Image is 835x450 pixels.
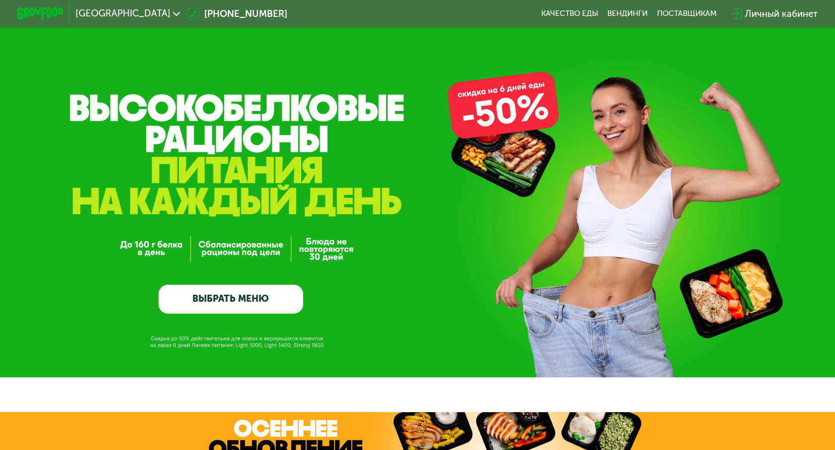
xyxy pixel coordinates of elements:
span: [GEOGRAPHIC_DATA] [76,9,170,18]
a: Качество еды [541,9,598,18]
div: Личный кабинет [745,7,818,21]
div: поставщикам [657,9,717,18]
a: ВЫБРАТЬ МЕНЮ [159,285,303,314]
a: [PHONE_NUMBER] [186,7,287,21]
a: Вендинги [607,9,648,18]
